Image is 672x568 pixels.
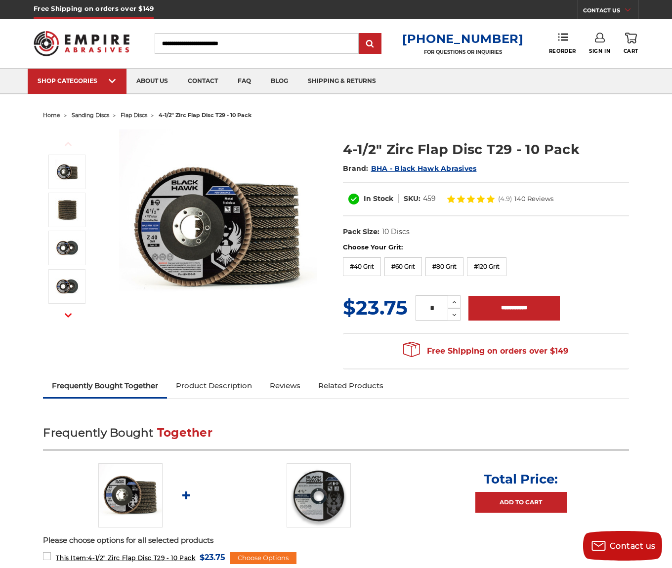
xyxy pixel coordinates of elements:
[55,236,80,260] img: 40 grit zirc flap disc
[549,33,576,54] a: Reorder
[38,77,117,84] div: SHOP CATEGORIES
[119,129,317,327] img: 4.5" Black Hawk Zirconia Flap Disc 10 Pack
[34,25,129,62] img: Empire Abrasives
[343,164,369,173] span: Brand:
[402,32,524,46] a: [PHONE_NUMBER]
[121,112,147,119] a: flap discs
[126,69,178,94] a: about us
[402,49,524,55] p: FOR QUESTIONS OR INQUIRIES
[200,551,225,564] span: $23.75
[159,112,252,119] span: 4-1/2" zirc flap disc t29 - 10 pack
[475,492,567,513] a: Add to Cart
[98,463,163,527] img: 4.5" Black Hawk Zirconia Flap Disc 10 Pack
[261,375,309,397] a: Reviews
[56,554,195,562] span: 4-1/2" Zirc Flap Disc T29 - 10 Pack
[43,535,629,546] p: Please choose options for all selected products
[583,531,662,561] button: Contact us
[360,34,380,54] input: Submit
[309,375,392,397] a: Related Products
[228,69,261,94] a: faq
[423,194,436,204] dd: 459
[371,164,477,173] a: BHA - Black Hawk Abrasives
[167,375,261,397] a: Product Description
[343,227,379,237] dt: Pack Size:
[43,426,153,440] span: Frequently Bought
[55,274,80,299] img: 60 grit zirc flap disc
[55,160,80,184] img: 4.5" Black Hawk Zirconia Flap Disc 10 Pack
[43,375,167,397] a: Frequently Bought Together
[261,69,298,94] a: blog
[624,48,638,54] span: Cart
[298,69,386,94] a: shipping & returns
[43,112,60,119] a: home
[178,69,228,94] a: contact
[624,33,638,54] a: Cart
[343,243,629,252] label: Choose Your Grit:
[55,198,80,222] img: 10 pack of premium black hawk flap discs
[403,341,568,361] span: Free Shipping on orders over $149
[404,194,420,204] dt: SKU:
[56,305,80,326] button: Next
[549,48,576,54] span: Reorder
[583,5,638,19] a: CONTACT US
[72,112,109,119] a: sanding discs
[484,471,558,487] p: Total Price:
[514,196,553,202] span: 140 Reviews
[56,133,80,155] button: Previous
[343,140,629,159] h1: 4-1/2" Zirc Flap Disc T29 - 10 Pack
[157,426,212,440] span: Together
[610,541,656,551] span: Contact us
[343,295,408,320] span: $23.75
[56,554,88,562] strong: This Item:
[498,196,512,202] span: (4.9)
[364,194,393,203] span: In Stock
[230,552,296,564] div: Choose Options
[382,227,410,237] dd: 10 Discs
[589,48,610,54] span: Sign In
